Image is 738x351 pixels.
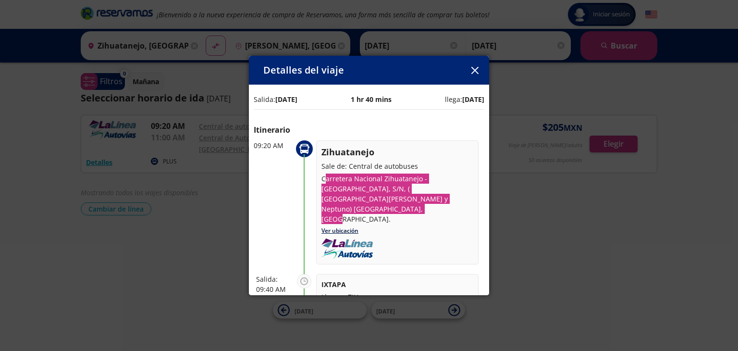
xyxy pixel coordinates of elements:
p: Salida: [256,274,292,284]
p: 09:20 AM [254,140,292,150]
p: Llega a: ZIH [321,292,473,302]
b: [DATE] [275,95,297,104]
p: llega: [445,94,484,104]
p: Detalles del viaje [263,63,344,77]
img: uploads_2F1614736493101-lrc074r4ha-fd05130f9173fefc76d4804dc3e1a941_2Fautovias-la-linea.png [321,238,373,259]
p: Zihuatanejo [321,146,473,159]
b: [DATE] [462,95,484,104]
p: Salida: [254,94,297,104]
p: Sale de: Central de autobuses [321,161,473,171]
p: 09:40 AM [256,284,292,294]
p: Itinerario [254,124,484,136]
a: Ver ubicación [321,226,358,235]
p: IXTAPA [321,279,473,289]
p: 1 hr 40 mins [351,94,392,104]
p: Carretera Nacional Zihuatanejo - [GEOGRAPHIC_DATA], S/N, ( [GEOGRAPHIC_DATA][PERSON_NAME] y Neptu... [321,174,473,224]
